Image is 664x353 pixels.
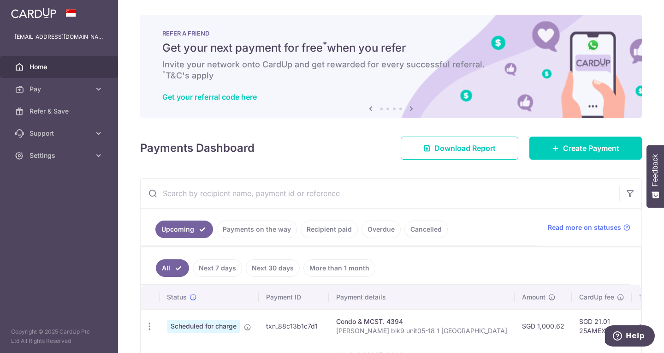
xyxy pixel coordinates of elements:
a: Overdue [362,221,401,238]
p: REFER A FRIEND [162,30,620,37]
iframe: Opens a widget where you can find more information [605,325,655,348]
span: Home [30,62,90,72]
p: [PERSON_NAME] blk9 unit05-18 1 [GEOGRAPHIC_DATA] [336,326,507,335]
span: Refer & Save [30,107,90,116]
span: CardUp fee [579,293,614,302]
input: Search by recipient name, payment id or reference [141,179,619,208]
span: Download Report [434,143,496,154]
th: Payment ID [259,285,329,309]
p: [EMAIL_ADDRESS][DOMAIN_NAME] [15,32,103,42]
h5: Get your next payment for free when you refer [162,41,620,55]
a: Read more on statuses [548,223,630,232]
span: Settings [30,151,90,160]
a: Get your referral code here [162,92,257,102]
span: Create Payment [563,143,619,154]
button: Feedback - Show survey [646,145,664,208]
span: Status [167,293,187,302]
a: Download Report [401,137,518,160]
td: SGD 21.01 25AMEX21 [572,309,632,343]
h6: Invite your network onto CardUp and get rewarded for every successful referral. T&C's apply [162,59,620,81]
td: txn_88c13b1c7d1 [259,309,329,343]
a: Next 7 days [193,259,242,277]
a: Cancelled [404,221,448,238]
a: Create Payment [529,137,642,160]
a: More than 1 month [303,259,375,277]
span: Read more on statuses [548,223,621,232]
span: Amount [522,293,545,302]
span: Scheduled for charge [167,320,240,333]
span: Feedback [651,154,659,186]
a: All [156,259,189,277]
th: Payment details [329,285,515,309]
a: Payments on the way [217,221,297,238]
span: Support [30,129,90,138]
a: Next 30 days [246,259,300,277]
td: SGD 1,000.62 [515,309,572,343]
img: RAF banner [140,15,642,118]
h4: Payments Dashboard [140,140,255,156]
img: CardUp [11,7,56,18]
a: Recipient paid [301,221,358,238]
span: Pay [30,84,90,94]
a: Upcoming [155,221,213,238]
div: Condo & MCST. 4394 [336,317,507,326]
